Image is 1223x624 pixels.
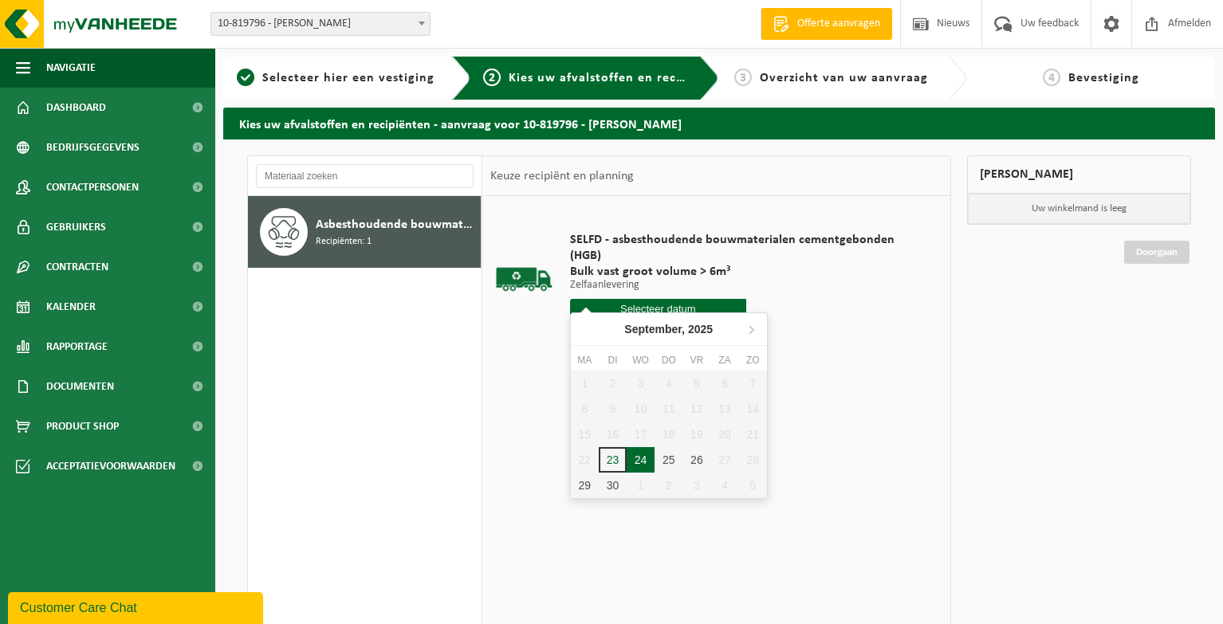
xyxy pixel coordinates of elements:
span: Contactpersonen [46,167,139,207]
span: 1 [237,69,254,86]
div: zo [739,352,767,368]
div: 30 [599,473,627,498]
div: 23 [599,447,627,473]
span: SELFD - asbesthoudende bouwmaterialen cementgebonden (HGB) [570,232,922,264]
span: 10-819796 - DECOSTER THOMAS - ZEDELGEM [210,12,431,36]
span: Documenten [46,367,114,406]
span: 4 [1043,69,1060,86]
span: Gebruikers [46,207,106,247]
span: Recipiënten: 1 [316,234,372,249]
div: 24 [627,447,655,473]
span: Bevestiging [1068,72,1139,84]
a: Offerte aanvragen [761,8,892,40]
a: 1Selecteer hier een vestiging [231,69,439,88]
span: Acceptatievoorwaarden [46,446,175,486]
div: 3 [682,473,710,498]
span: Contracten [46,247,108,287]
button: Asbesthoudende bouwmaterialen cementgebonden (hechtgebonden) Recipiënten: 1 [248,196,482,268]
input: Materiaal zoeken [256,164,474,188]
div: 1 [627,473,655,498]
p: Zelfaanlevering [570,280,922,291]
span: Asbesthoudende bouwmaterialen cementgebonden (hechtgebonden) [316,215,477,234]
p: Uw winkelmand is leeg [968,194,1190,224]
input: Selecteer datum [570,299,746,319]
span: Product Shop [46,406,119,446]
span: Kies uw afvalstoffen en recipiënten [509,72,728,84]
div: di [599,352,627,368]
span: Bedrijfsgegevens [46,128,140,167]
div: 25 [655,447,682,473]
div: za [710,352,738,368]
span: Navigatie [46,48,96,88]
span: 3 [734,69,752,86]
div: do [655,352,682,368]
div: 26 [682,447,710,473]
span: Rapportage [46,327,108,367]
a: Doorgaan [1124,241,1190,264]
span: Dashboard [46,88,106,128]
span: Bulk vast groot volume > 6m³ [570,264,922,280]
span: 10-819796 - DECOSTER THOMAS - ZEDELGEM [211,13,430,35]
span: Offerte aanvragen [793,16,884,32]
div: vr [682,352,710,368]
i: 2025 [688,324,713,335]
div: September, [618,316,719,342]
iframe: chat widget [8,589,266,624]
div: [PERSON_NAME] [967,155,1191,194]
h2: Kies uw afvalstoffen en recipiënten - aanvraag voor 10-819796 - [PERSON_NAME] [223,108,1215,139]
div: Keuze recipiënt en planning [482,156,642,196]
span: 2 [483,69,501,86]
div: 29 [571,473,599,498]
div: 2 [655,473,682,498]
span: Overzicht van uw aanvraag [760,72,928,84]
span: Kalender [46,287,96,327]
div: wo [627,352,655,368]
span: Selecteer hier een vestiging [262,72,435,84]
div: ma [571,352,599,368]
